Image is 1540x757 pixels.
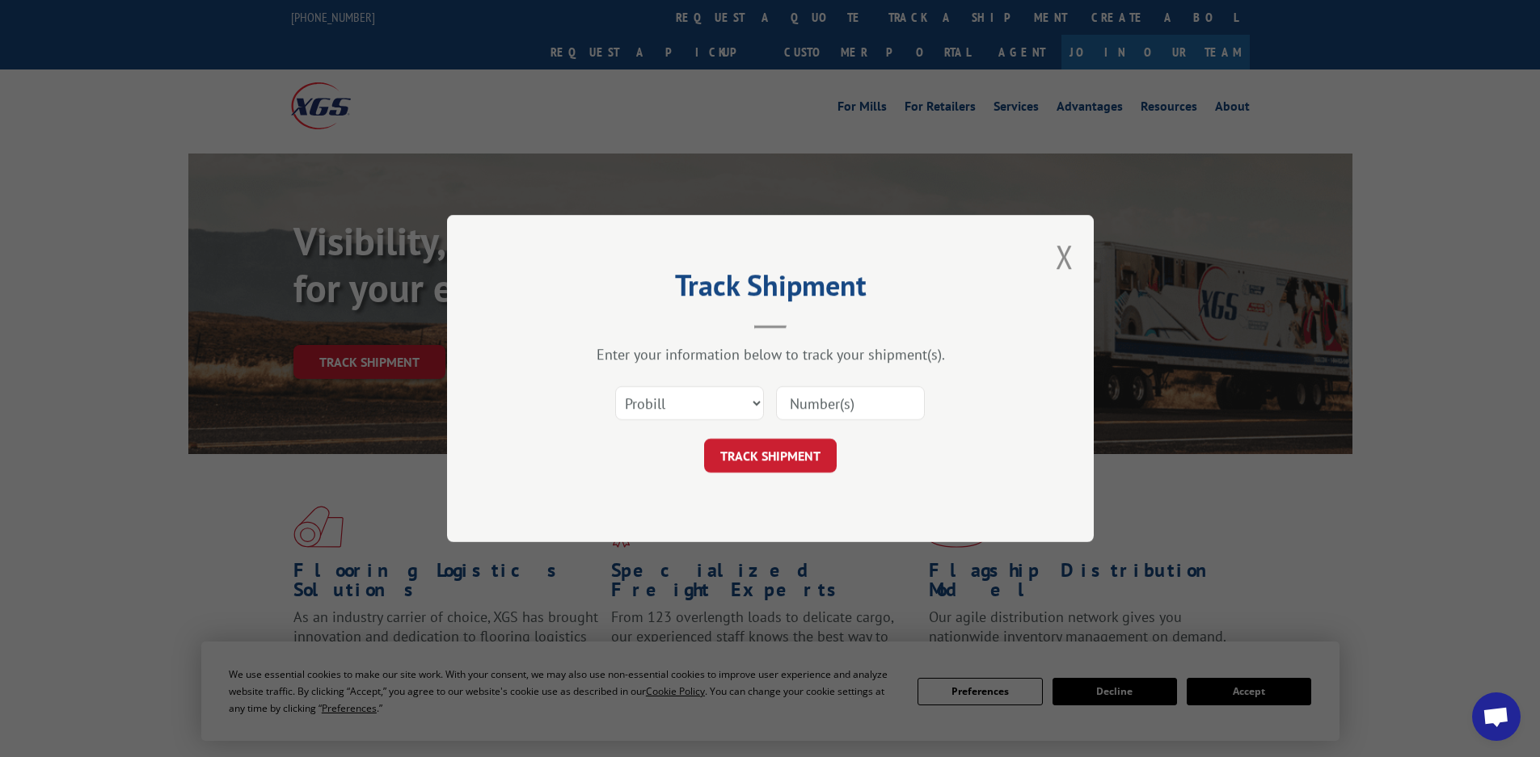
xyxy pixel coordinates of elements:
div: Enter your information below to track your shipment(s). [528,345,1013,364]
button: TRACK SHIPMENT [704,439,837,473]
h2: Track Shipment [528,274,1013,305]
a: Open chat [1472,692,1521,741]
button: Close modal [1056,235,1074,278]
input: Number(s) [776,386,925,420]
